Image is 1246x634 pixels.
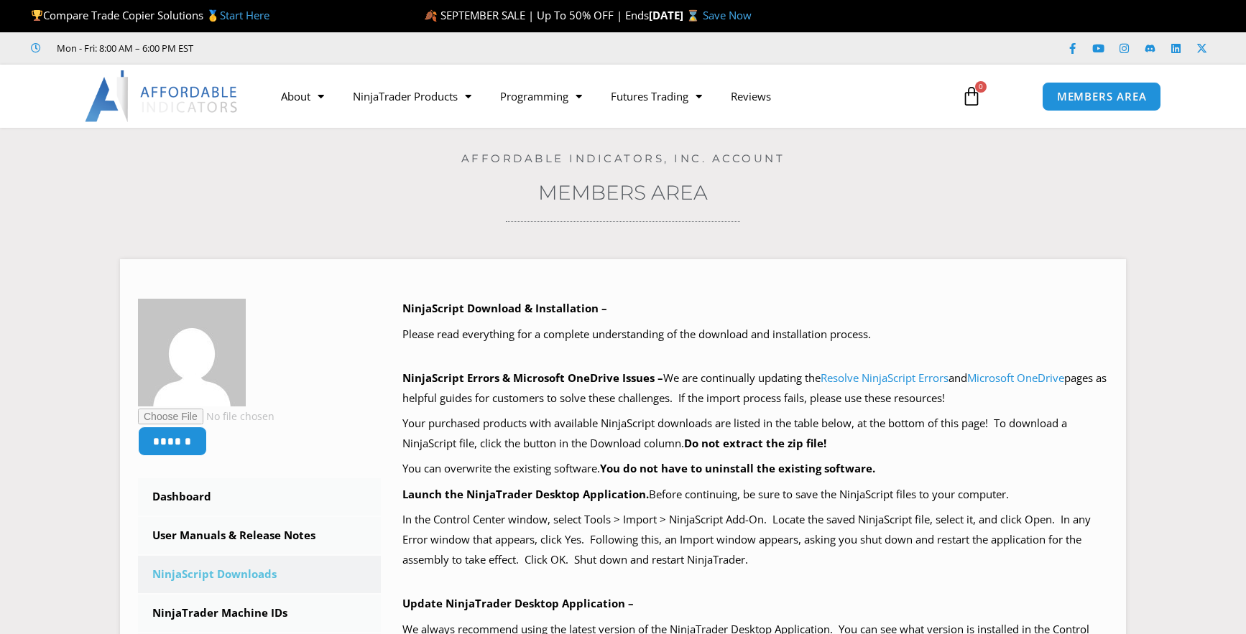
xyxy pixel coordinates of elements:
a: MEMBERS AREA [1042,82,1162,111]
a: NinjaTrader Products [338,80,486,113]
nav: Menu [267,80,945,113]
a: Resolve NinjaScript Errors [821,370,949,385]
a: Members Area [538,180,708,205]
p: In the Control Center window, select Tools > Import > NinjaScript Add-On. Locate the saved NinjaS... [402,510,1109,570]
span: 0 [975,81,987,93]
a: NinjaTrader Machine IDs [138,595,381,632]
p: We are continually updating the and pages as helpful guides for customers to solve these challeng... [402,368,1109,409]
a: Futures Trading [596,80,716,113]
img: 🏆 [32,10,42,21]
a: NinjaScript Downloads [138,556,381,593]
b: NinjaScript Download & Installation – [402,301,607,315]
p: Your purchased products with available NinjaScript downloads are listed in the table below, at th... [402,414,1109,454]
strong: [DATE] ⌛ [649,8,703,22]
span: Mon - Fri: 8:00 AM – 6:00 PM EST [53,39,193,57]
b: Do not extract the zip file! [684,436,826,450]
a: Save Now [703,8,752,22]
a: About [267,80,338,113]
p: Please read everything for a complete understanding of the download and installation process. [402,325,1109,345]
span: MEMBERS AREA [1057,91,1147,102]
b: Update NinjaTrader Desktop Application – [402,596,634,610]
b: NinjaScript Errors & Microsoft OneDrive Issues – [402,370,663,385]
a: Affordable Indicators, Inc. Account [461,151,785,165]
span: 🍂 SEPTEMBER SALE | Up To 50% OFF | Ends [424,8,649,22]
iframe: Customer reviews powered by Trustpilot [213,41,429,55]
a: Reviews [716,80,785,113]
p: Before continuing, be sure to save the NinjaScript files to your computer. [402,485,1109,505]
a: 0 [940,75,1003,117]
b: Launch the NinjaTrader Desktop Application. [402,487,649,501]
img: a51a53e9e2798f4ff5e9ae80a73b601d047a244580fb7d786b718ed7fd363a4a [138,299,246,406]
img: LogoAI | Affordable Indicators – NinjaTrader [85,70,239,122]
a: User Manuals & Release Notes [138,517,381,554]
a: Dashboard [138,478,381,516]
p: You can overwrite the existing software. [402,459,1109,479]
a: Programming [486,80,596,113]
b: You do not have to uninstall the existing software. [600,461,875,475]
a: Microsoft OneDrive [967,370,1064,385]
a: Start Here [220,8,269,22]
span: Compare Trade Copier Solutions 🥇 [31,8,269,22]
